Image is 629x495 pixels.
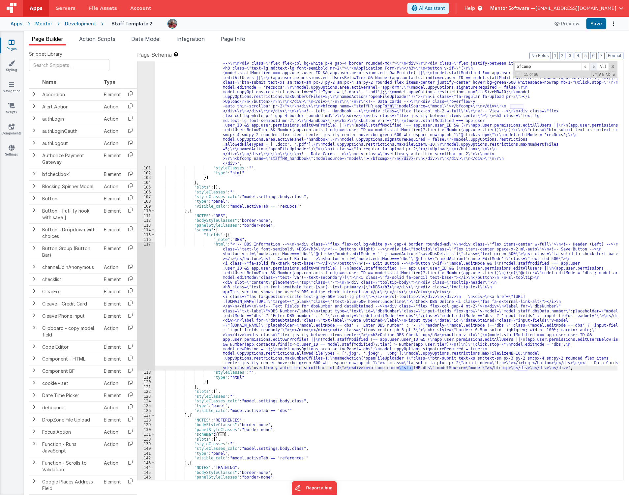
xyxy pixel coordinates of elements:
[575,52,582,59] button: 4
[101,457,124,476] td: Action
[40,192,101,205] td: Button
[40,402,101,414] td: debounce
[137,471,155,475] div: 145
[567,52,574,59] button: 3
[89,5,117,12] span: File Assets
[40,223,101,242] td: Button - Dropdown with choices
[137,404,155,408] div: 125
[40,365,101,377] td: Component BF
[101,426,124,438] td: Action
[101,273,124,285] td: Element
[137,218,155,223] div: 112
[56,5,75,12] span: Servers
[599,72,605,77] span: CaseSensitive Search
[407,3,449,14] button: AI Assistant
[137,394,155,399] div: 123
[137,385,155,390] div: 121
[101,341,124,353] td: Element
[137,442,155,447] div: 139
[40,310,101,322] td: Cleave Phone input
[101,192,124,205] td: Element
[101,149,124,168] td: Element
[137,413,155,418] div: 127
[40,285,101,298] td: ClearFix
[490,5,624,12] button: Mentor Software — [EMAIL_ADDRESS][DOMAIN_NAME]
[111,21,152,26] h4: Staff Template 2
[32,36,63,42] span: Page Builder
[419,5,445,12] span: AI Assistant
[137,466,155,470] div: 144
[176,36,205,42] span: Integration
[40,180,101,192] td: Blocking Spinner Modal
[592,72,598,77] span: RegExp Search
[40,322,101,341] td: Clipboard - copy model field
[137,233,155,237] div: 115
[40,168,101,180] td: bfcheckbox1
[137,199,155,204] div: 108
[101,298,124,310] td: Element
[137,223,155,228] div: 113
[590,52,597,59] button: 6
[29,51,62,57] span: Snippet Library
[606,52,624,59] button: Format
[40,414,101,426] td: DropZone File Upload
[137,451,155,456] div: 141
[137,166,155,170] div: 101
[35,20,52,27] div: Mentor
[597,63,609,71] span: Alt-Enter
[40,390,101,402] td: Date Time Picker
[101,377,124,390] td: Action
[137,475,155,480] div: 146
[101,390,124,402] td: Element
[101,322,124,341] td: Action
[101,223,124,242] td: Element
[490,5,536,12] span: Mentor Software —
[137,171,155,175] div: 102
[40,476,101,495] td: Google Places Address Field
[40,205,101,223] td: Button - [ utility hook with save ]
[40,137,101,149] td: authLogout
[104,79,115,85] span: Type
[137,428,155,432] div: 130
[40,298,101,310] td: Cleave - Credit Card
[137,409,155,413] div: 126
[101,125,124,137] td: Action
[137,380,155,385] div: 120
[101,101,124,113] td: Action
[101,476,124,495] td: Element
[137,185,155,189] div: 105
[101,438,124,457] td: Action
[40,125,101,137] td: authLoginOauth
[29,59,109,71] input: Search Snippets ...
[40,426,101,438] td: Focus Action
[40,113,101,125] td: authLogin
[137,175,155,180] div: 103
[137,190,155,194] div: 106
[551,18,584,29] button: Preview
[605,72,611,77] span: Whole Word Search
[137,399,155,404] div: 124
[137,228,155,232] div: 114
[40,261,101,273] td: channelJoinAnonymous
[137,423,155,427] div: 129
[553,52,558,59] button: 1
[42,79,56,85] span: Name
[101,205,124,223] td: Element
[586,18,607,29] button: Save
[137,390,155,394] div: 122
[530,52,551,59] button: No Folds
[137,456,155,461] div: 142
[101,353,124,365] td: Element
[137,237,155,242] div: 116
[137,418,155,423] div: 128
[137,480,155,484] div: 147
[218,433,225,436] span: ...
[131,36,161,42] span: Data Model
[101,261,124,273] td: Action
[101,180,124,192] td: Action
[11,20,22,27] div: Apps
[101,365,124,377] td: Element
[101,168,124,180] td: Element
[464,5,475,12] span: Help
[40,149,101,168] td: Authorize Payment Gateway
